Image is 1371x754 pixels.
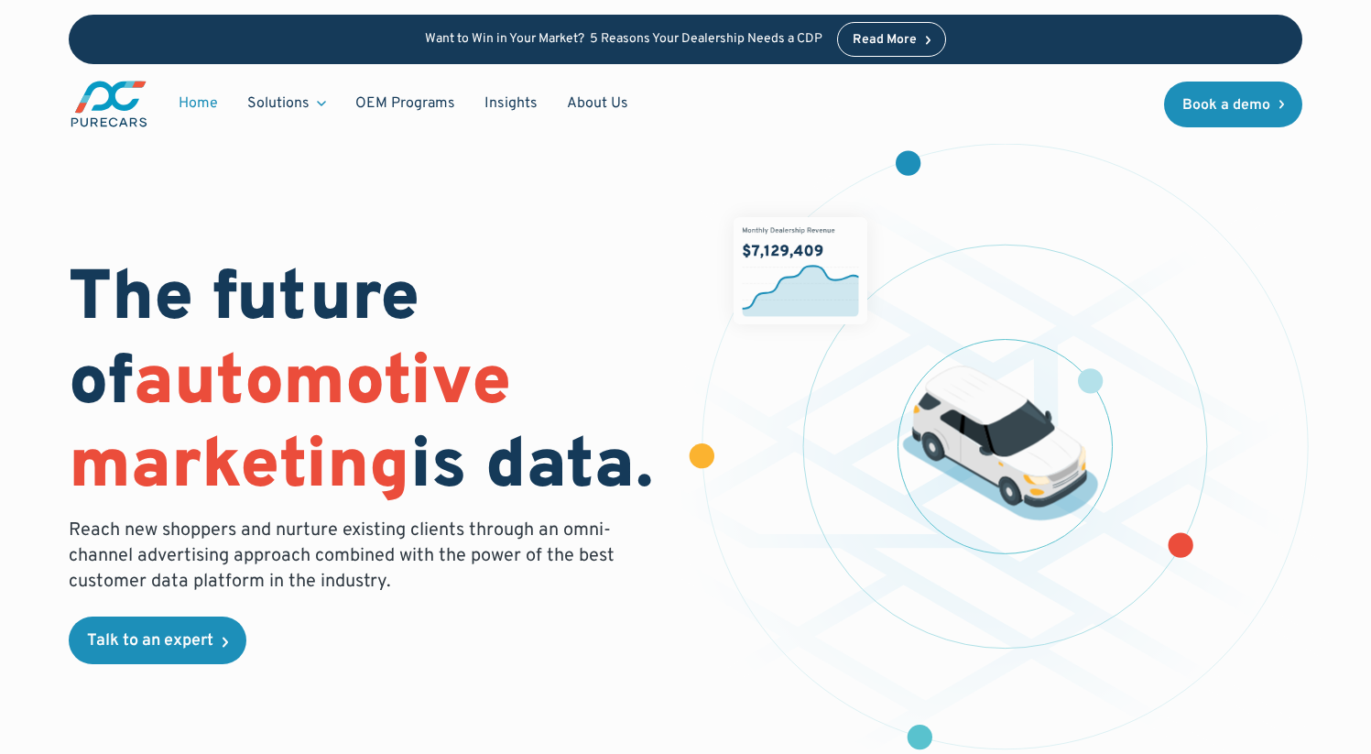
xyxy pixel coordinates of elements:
[69,617,246,664] a: Talk to an expert
[247,93,310,114] div: Solutions
[1164,82,1303,127] a: Book a demo
[425,32,822,48] p: Want to Win in Your Market? 5 Reasons Your Dealership Needs a CDP
[853,34,917,47] div: Read More
[552,86,643,121] a: About Us
[903,366,1099,521] img: illustration of a vehicle
[1182,98,1270,113] div: Book a demo
[341,86,470,121] a: OEM Programs
[69,79,149,129] img: purecars logo
[69,518,626,595] p: Reach new shoppers and nurture existing clients through an omni-channel advertising approach comb...
[87,633,213,650] div: Talk to an expert
[69,341,511,512] span: automotive marketing
[734,217,867,324] img: chart showing monthly dealership revenue of $7m
[69,79,149,129] a: main
[233,86,341,121] div: Solutions
[837,22,947,57] a: Read More
[470,86,552,121] a: Insights
[69,259,664,510] h1: The future of is data.
[164,86,233,121] a: Home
